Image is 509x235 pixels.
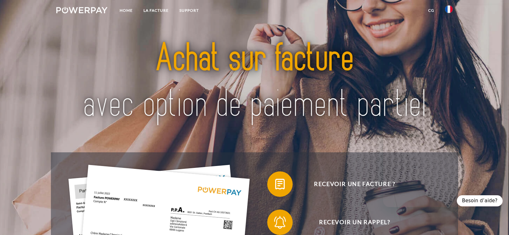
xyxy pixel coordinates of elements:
[138,5,174,16] a: LA FACTURE
[76,24,433,140] img: title-powerpay_fr.svg
[423,5,440,16] a: CG
[272,214,288,230] img: qb_bell.svg
[114,5,138,16] a: Home
[277,171,433,197] span: Recevoir une facture ?
[383,5,504,207] iframe: Fenêtre de messagerie
[174,5,204,16] a: Support
[56,7,108,13] img: logo-powerpay-white.svg
[272,176,288,192] img: qb_bill.svg
[267,171,433,197] button: Recevoir une facture ?
[277,210,433,235] span: Recevoir un rappel?
[267,210,433,235] button: Recevoir un rappel?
